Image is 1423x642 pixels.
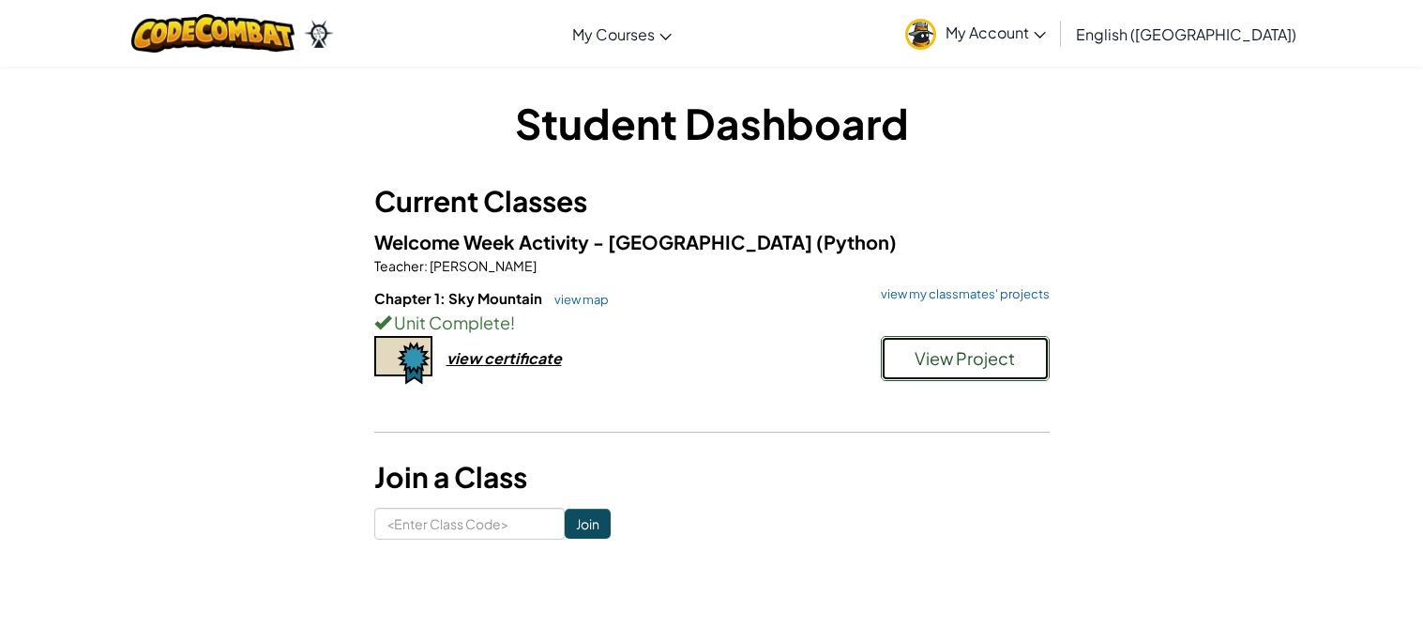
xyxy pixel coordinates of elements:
[563,8,681,59] a: My Courses
[905,19,936,50] img: avatar
[816,230,897,253] span: (Python)
[374,230,816,253] span: Welcome Week Activity - [GEOGRAPHIC_DATA]
[374,289,545,307] span: Chapter 1: Sky Mountain
[915,347,1015,369] span: View Project
[374,257,424,274] span: Teacher
[565,509,611,539] input: Join
[374,180,1050,222] h3: Current Classes
[374,336,432,385] img: certificate-icon.png
[510,312,515,333] span: !
[374,508,565,540] input: <Enter Class Code>
[424,257,428,274] span: :
[1076,24,1296,44] span: English ([GEOGRAPHIC_DATA])
[374,456,1050,498] h3: Join a Class
[896,4,1055,63] a: My Account
[545,292,609,307] a: view map
[131,14,295,53] img: CodeCombat logo
[428,257,537,274] span: [PERSON_NAME]
[304,20,334,48] img: Ozaria
[374,94,1050,152] h1: Student Dashboard
[374,348,562,368] a: view certificate
[572,24,655,44] span: My Courses
[447,348,562,368] div: view certificate
[1067,8,1306,59] a: English ([GEOGRAPHIC_DATA])
[881,336,1050,381] button: View Project
[946,23,1046,42] span: My Account
[391,312,510,333] span: Unit Complete
[871,288,1050,300] a: view my classmates' projects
